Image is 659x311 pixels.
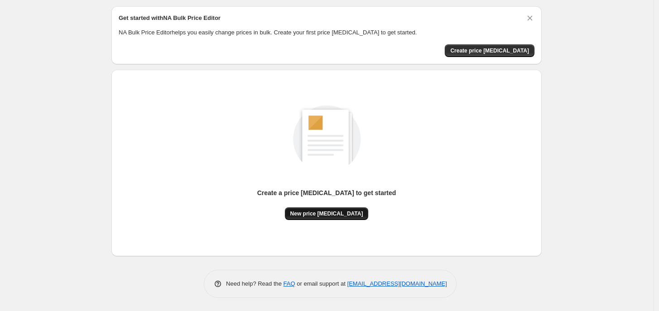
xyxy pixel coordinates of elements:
[285,207,369,220] button: New price [MEDICAL_DATA]
[284,280,295,287] a: FAQ
[226,280,284,287] span: Need help? Read the
[445,44,534,57] button: Create price change job
[119,28,534,37] p: NA Bulk Price Editor helps you easily change prices in bulk. Create your first price [MEDICAL_DAT...
[295,280,347,287] span: or email support at
[347,280,447,287] a: [EMAIL_ADDRESS][DOMAIN_NAME]
[257,188,396,197] p: Create a price [MEDICAL_DATA] to get started
[525,14,534,23] button: Dismiss card
[290,210,363,217] span: New price [MEDICAL_DATA]
[119,14,221,23] h2: Get started with NA Bulk Price Editor
[450,47,529,54] span: Create price [MEDICAL_DATA]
